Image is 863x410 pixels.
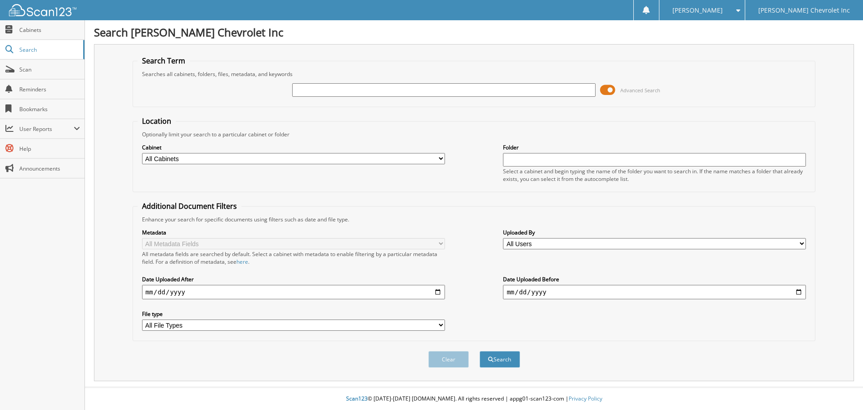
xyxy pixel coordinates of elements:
label: Folder [503,144,806,151]
button: Clear [428,351,469,368]
span: Help [19,145,80,153]
div: Optionally limit your search to a particular cabinet or folder [138,131,811,138]
span: Scan [19,66,80,73]
input: end [503,285,806,299]
label: File type [142,310,445,318]
span: [PERSON_NAME] Chevrolet Inc [758,8,850,13]
div: © [DATE]-[DATE] [DOMAIN_NAME]. All rights reserved | appg01-scan123-com | [85,388,863,410]
span: Search [19,46,79,54]
a: Privacy Policy [569,395,602,402]
legend: Location [138,116,176,126]
div: Select a cabinet and begin typing the name of the folder you want to search in. If the name match... [503,167,806,183]
legend: Additional Document Filters [138,201,241,211]
a: here [236,258,248,266]
label: Date Uploaded Before [503,275,806,283]
label: Date Uploaded After [142,275,445,283]
label: Cabinet [142,144,445,151]
button: Search [480,351,520,368]
span: Reminders [19,86,80,93]
img: scan123-logo-white.svg [9,4,76,16]
span: User Reports [19,125,74,133]
div: Searches all cabinets, folders, files, metadata, and keywords [138,70,811,78]
input: start [142,285,445,299]
div: All metadata fields are searched by default. Select a cabinet with metadata to enable filtering b... [142,250,445,266]
label: Uploaded By [503,229,806,236]
div: Enhance your search for specific documents using filters such as date and file type. [138,216,811,223]
span: Cabinets [19,26,80,34]
label: Metadata [142,229,445,236]
span: Advanced Search [620,87,660,94]
span: Scan123 [346,395,368,402]
span: Announcements [19,165,80,172]
span: [PERSON_NAME] [672,8,723,13]
legend: Search Term [138,56,190,66]
span: Bookmarks [19,105,80,113]
h1: Search [PERSON_NAME] Chevrolet Inc [94,25,854,40]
